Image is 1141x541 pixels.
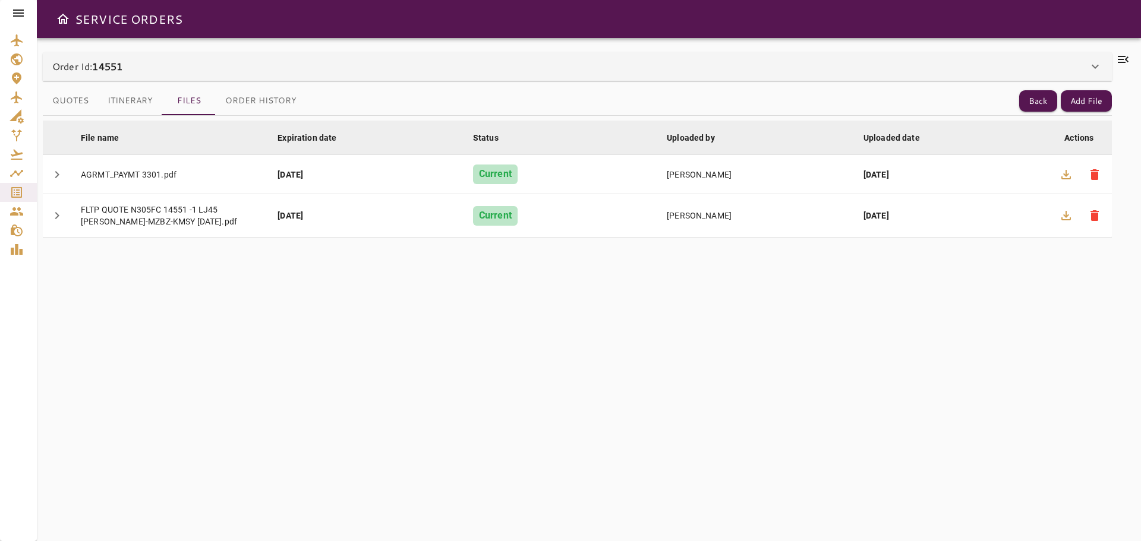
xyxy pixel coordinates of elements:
button: Order History [216,87,306,115]
div: Status [473,131,499,145]
div: Expiration date [278,131,336,145]
button: Delete file [1080,160,1109,189]
div: [DATE] [278,210,454,222]
div: Uploaded date [863,131,920,145]
span: delete [1088,167,1102,182]
div: FLTP QUOTE N305FC 14551 -1 LJ45 [PERSON_NAME]-MZBZ-KMSY [DATE].pdf [81,204,259,227]
button: Download file [1052,201,1080,230]
div: Current [473,164,518,184]
span: chevron_right [50,167,64,182]
div: [DATE] [278,169,454,181]
button: Itinerary [98,87,162,115]
div: File name [81,131,119,145]
button: Files [162,87,216,115]
div: [DATE] [863,210,1039,222]
span: Uploaded by [667,131,730,145]
div: basic tabs example [43,87,306,115]
button: Add File [1061,90,1112,112]
span: Expiration date [278,131,352,145]
b: 14551 [92,59,122,73]
div: [PERSON_NAME] [667,210,844,222]
h6: SERVICE ORDERS [75,10,182,29]
span: Status [473,131,514,145]
span: delete [1088,208,1102,223]
span: chevron_right [50,208,64,223]
div: Current [473,206,518,226]
button: Back [1019,90,1057,112]
div: [PERSON_NAME] [667,169,844,181]
button: Download file [1052,160,1080,189]
p: Order Id: [52,59,122,74]
button: Quotes [43,87,98,115]
div: AGRMT_PAYMT 3301.pdf [81,169,259,181]
div: Order Id:14551 [43,52,1112,81]
div: Uploaded by [667,131,715,145]
div: [DATE] [863,169,1039,181]
span: Uploaded date [863,131,935,145]
button: Delete file [1080,201,1109,230]
button: Open drawer [51,7,75,31]
span: File name [81,131,134,145]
